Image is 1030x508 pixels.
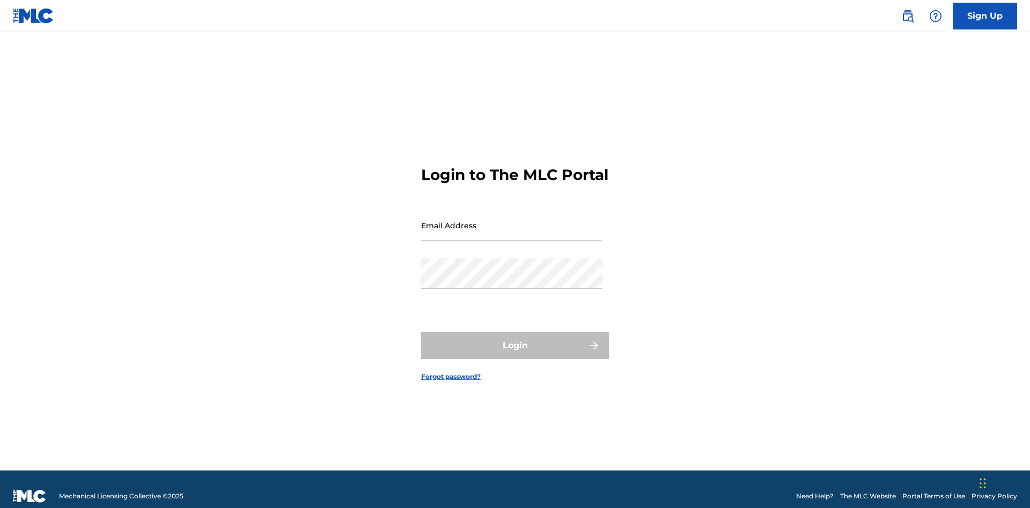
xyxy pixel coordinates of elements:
img: logo [13,490,46,503]
img: MLC Logo [13,8,54,24]
a: Sign Up [953,3,1017,29]
a: Portal Terms of Use [902,491,965,501]
a: Privacy Policy [972,491,1017,501]
iframe: Chat Widget [976,457,1030,508]
div: Help [925,5,946,27]
span: Mechanical Licensing Collective © 2025 [59,491,183,501]
h3: Login to The MLC Portal [421,166,608,184]
img: search [901,10,914,23]
a: Forgot password? [421,372,481,382]
div: Drag [980,467,986,499]
a: Public Search [897,5,918,27]
img: help [929,10,942,23]
a: Need Help? [796,491,834,501]
a: The MLC Website [840,491,896,501]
